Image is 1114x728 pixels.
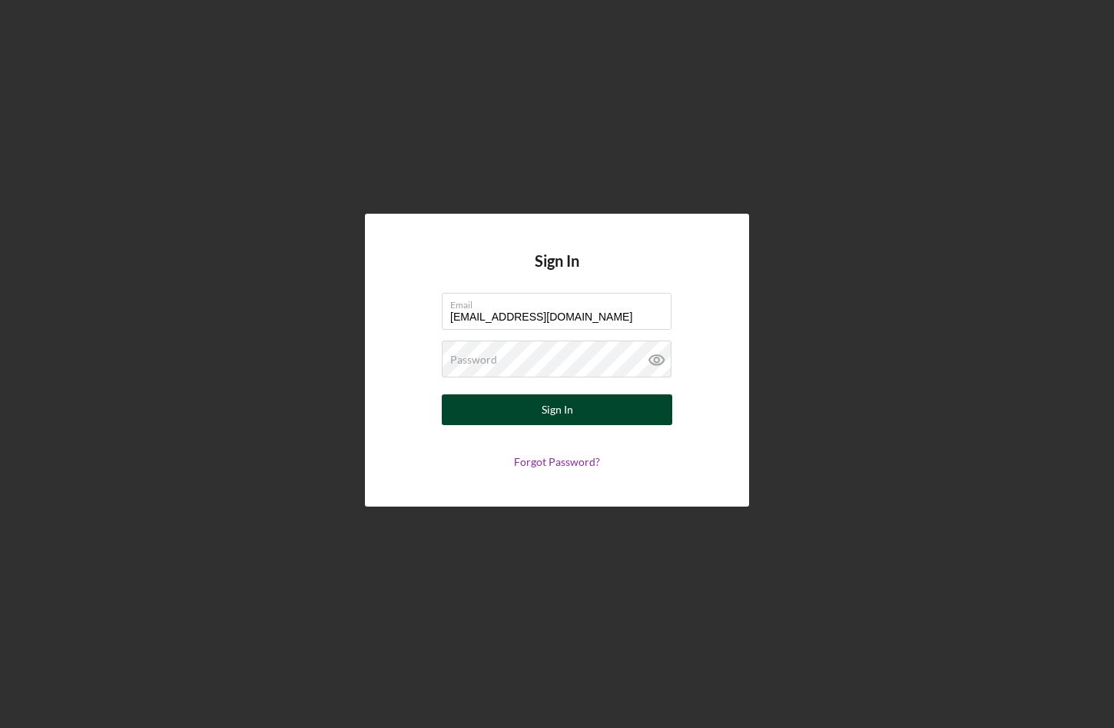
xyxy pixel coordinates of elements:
[542,394,573,425] div: Sign In
[535,252,579,293] h4: Sign In
[514,455,600,468] a: Forgot Password?
[450,294,671,311] label: Email
[450,354,497,366] label: Password
[442,394,672,425] button: Sign In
